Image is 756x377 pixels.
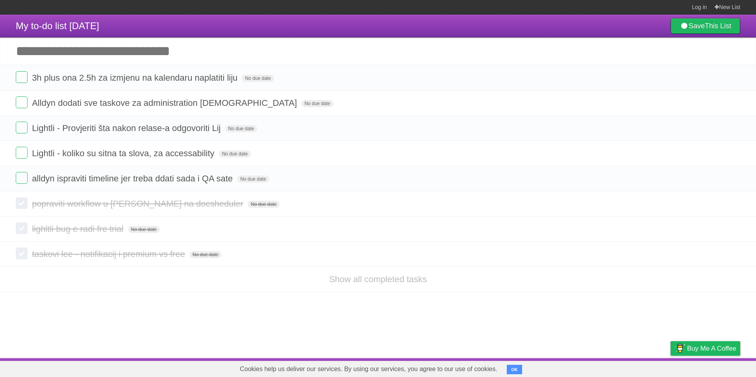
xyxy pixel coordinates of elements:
span: alldyn ispraviti timeline jer treba ddati sada i QA sate [32,174,235,183]
span: Alldyn dodati sve taskove za administration [DEMOGRAPHIC_DATA] [32,98,299,108]
label: Done [16,248,28,259]
span: No due date [242,75,274,82]
span: popraviti workflow u [PERSON_NAME] na docsheduler [32,199,245,209]
button: OK [507,365,522,374]
label: Done [16,222,28,234]
span: lighltli bug e radi fre trial [32,224,125,234]
a: Terms [634,360,651,375]
label: Done [16,172,28,184]
b: This List [705,22,731,30]
a: About [566,360,582,375]
span: No due date [225,125,257,132]
span: taskovi lee - notifikacij i premium vs free [32,249,187,259]
a: Developers [592,360,624,375]
span: No due date [219,150,251,157]
label: Done [16,71,28,83]
label: Done [16,197,28,209]
span: No due date [248,201,280,208]
label: Done [16,147,28,159]
a: Privacy [660,360,681,375]
img: Buy me a coffee [674,342,685,355]
a: Show all completed tasks [329,274,427,284]
span: No due date [301,100,333,107]
span: Buy me a coffee [687,342,736,355]
span: Cookies help us deliver our services. By using our services, you agree to our use of cookies. [232,361,505,377]
a: SaveThis List [671,18,740,34]
label: Done [16,122,28,133]
span: 3h plus ona 2.5h za izmjenu na kalendaru naplatiti liju [32,73,239,83]
span: My to-do list [DATE] [16,20,99,31]
span: Lightli - koliko su sitna ta slova, za accessability [32,148,216,158]
a: Suggest a feature [691,360,740,375]
a: Buy me a coffee [671,341,740,356]
label: Done [16,96,28,108]
span: Lightli - Provjeriti šta nakon relase-a odgovoriti Lij [32,123,222,133]
span: No due date [237,176,269,183]
span: No due date [128,226,160,233]
span: No due date [189,251,221,258]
